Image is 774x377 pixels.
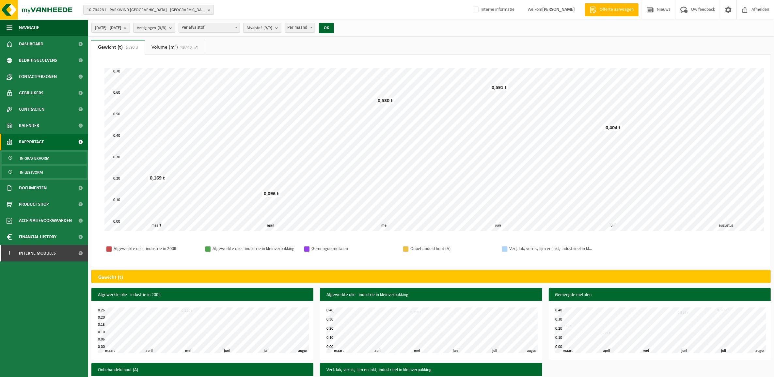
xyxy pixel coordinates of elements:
button: Afvalstof(9/9) [243,23,281,33]
span: Dashboard [19,36,43,52]
div: Gemengde metalen [311,245,396,253]
span: Bedrijfsgegevens [19,52,57,69]
span: Interne modules [19,245,56,261]
a: Volume (m³) [145,40,205,55]
span: Gebruikers [19,85,43,101]
span: Per afvalstof [179,23,240,32]
span: (1,790 t) [123,46,138,50]
span: In grafiekvorm [20,152,49,165]
h2: Gewicht (t) [92,270,130,285]
div: Afgewerkte olie - industrie in kleinverpakking [213,245,297,253]
div: 0,530 t [376,98,394,104]
span: 10-734231 - PARKWIND [GEOGRAPHIC_DATA] - [GEOGRAPHIC_DATA] [87,5,205,15]
span: Product Shop [19,196,49,212]
a: In lijstvorm [2,166,87,178]
a: In grafiekvorm [2,152,87,164]
a: Offerte aanvragen [585,3,639,16]
span: Acceptatievoorwaarden [19,212,72,229]
div: 0,096 t [262,191,280,197]
span: [DATE] - [DATE] [95,23,121,33]
a: Gewicht (t) [91,40,145,55]
span: I [7,245,12,261]
div: 0,320 t [409,310,423,315]
span: Kalender [19,118,39,134]
span: Financial History [19,229,56,245]
span: Per maand [285,23,315,32]
span: Per maand [285,23,315,33]
button: [DATE] - [DATE] [91,23,130,33]
div: 0,344 t [716,308,730,313]
div: 0,404 t [604,125,622,131]
div: 0,591 t [490,85,508,91]
span: Vestigingen [137,23,166,33]
span: In lijstvorm [20,166,43,179]
div: 0,169 t [560,324,574,329]
div: 0,210 t [180,308,194,313]
label: Interne informatie [471,5,514,15]
span: Documenten [19,180,47,196]
button: OK [319,23,334,33]
h3: Afgewerkte olie - industrie in 200lt [91,288,313,302]
div: 0,169 t [148,175,166,181]
button: 10-734231 - PARKWIND [GEOGRAPHIC_DATA] - [GEOGRAPHIC_DATA] [83,5,214,15]
strong: [PERSON_NAME] [542,7,575,12]
span: (48,440 m³) [178,46,198,50]
span: Navigatie [19,20,39,36]
h3: Afgewerkte olie - industrie in kleinverpakking [320,288,542,302]
count: (3/3) [158,26,166,30]
div: Onbehandeld hout (A) [410,245,495,253]
div: 0,096 t [598,331,612,336]
span: Rapportage [19,134,44,150]
span: Contactpersonen [19,69,57,85]
button: Vestigingen(3/3) [133,23,175,33]
div: 0,316 t [676,310,690,315]
span: Per afvalstof [179,23,240,33]
div: Afgewerkte olie - industrie in 200lt [114,245,198,253]
h3: Gemengde metalen [549,288,771,302]
span: Offerte aanvragen [598,7,635,13]
div: Verf, lak, vernis, lijm en inkt, industrieel in kleinverpakking [509,245,594,253]
span: Contracten [19,101,44,118]
count: (9/9) [264,26,273,30]
span: Afvalstof [247,23,273,33]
